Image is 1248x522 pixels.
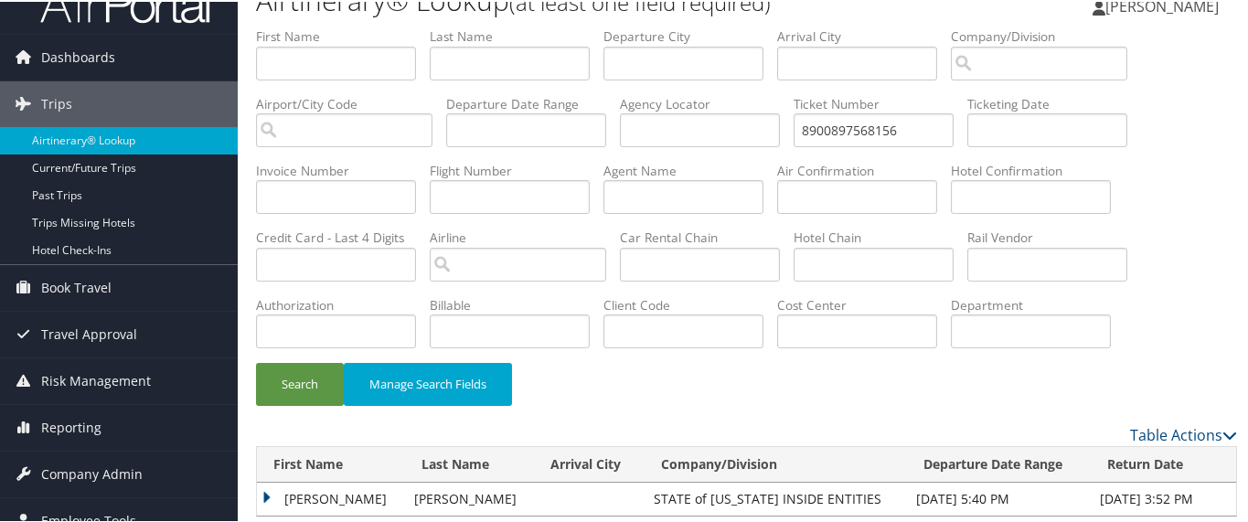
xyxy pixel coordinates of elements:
label: Cost Center [777,294,951,313]
label: Air Confirmation [777,160,951,178]
label: First Name [256,26,430,44]
label: Agency Locator [620,93,794,112]
span: Company Admin [41,450,143,495]
span: Risk Management [41,357,151,402]
span: Trips [41,80,72,125]
label: Airport/City Code [256,93,446,112]
td: [PERSON_NAME] [405,481,534,514]
label: Credit Card - Last 4 Digits [256,227,430,245]
span: Reporting [41,403,101,449]
span: Dashboards [41,33,115,79]
button: Search [256,361,344,404]
label: Authorization [256,294,430,313]
td: [DATE] 3:52 PM [1091,481,1236,514]
label: Agent Name [603,160,777,178]
label: Department [951,294,1125,313]
label: Airline [430,227,620,245]
label: Company/Division [951,26,1141,44]
label: Arrival City [777,26,951,44]
label: Rail Vendor [967,227,1141,245]
span: Travel Approval [41,310,137,356]
label: Departure Date Range [446,93,620,112]
a: Table Actions [1130,423,1237,443]
th: Arrival City: activate to sort column ascending [534,445,645,481]
label: Departure City [603,26,777,44]
th: First Name: activate to sort column ascending [257,445,405,481]
label: Ticket Number [794,93,967,112]
th: Last Name: activate to sort column ascending [405,445,534,481]
th: Departure Date Range: activate to sort column descending [907,445,1091,481]
label: Invoice Number [256,160,430,178]
th: Return Date: activate to sort column ascending [1091,445,1236,481]
label: Hotel Chain [794,227,967,245]
td: STATE of [US_STATE] INSIDE ENTITIES [645,481,907,514]
td: [PERSON_NAME] [257,481,405,514]
td: [DATE] 5:40 PM [907,481,1091,514]
label: Flight Number [430,160,603,178]
label: Client Code [603,294,777,313]
th: Company/Division [645,445,907,481]
span: Book Travel [41,263,112,309]
label: Ticketing Date [967,93,1141,112]
label: Car Rental Chain [620,227,794,245]
label: Hotel Confirmation [951,160,1125,178]
label: Billable [430,294,603,313]
button: Manage Search Fields [344,361,512,404]
label: Last Name [430,26,603,44]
